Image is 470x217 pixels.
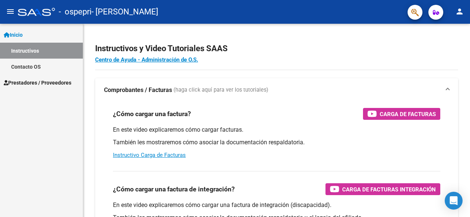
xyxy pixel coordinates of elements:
[4,31,23,39] span: Inicio
[363,108,440,120] button: Carga de Facturas
[174,86,268,94] span: (haga click aquí para ver los tutoriales)
[113,109,191,119] h3: ¿Cómo cargar una factura?
[325,183,440,195] button: Carga de Facturas Integración
[113,152,186,158] a: Instructivo Carga de Facturas
[380,109,436,119] span: Carga de Facturas
[59,4,91,20] span: - ospepri
[113,126,440,134] p: En este video explicaremos cómo cargar facturas.
[95,78,458,102] mat-expansion-panel-header: Comprobantes / Facturas (haga click aquí para ver los tutoriales)
[91,4,158,20] span: - [PERSON_NAME]
[104,86,172,94] strong: Comprobantes / Facturas
[6,7,15,16] mat-icon: menu
[113,184,235,194] h3: ¿Cómo cargar una factura de integración?
[95,56,198,63] a: Centro de Ayuda - Administración de O.S.
[113,138,440,147] p: También les mostraremos cómo asociar la documentación respaldatoria.
[455,7,464,16] mat-icon: person
[4,79,71,87] span: Prestadores / Proveedores
[342,185,436,194] span: Carga de Facturas Integración
[113,201,440,209] p: En este video explicaremos cómo cargar una factura de integración (discapacidad).
[95,42,458,56] h2: Instructivos y Video Tutoriales SAAS
[445,192,463,210] div: Open Intercom Messenger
